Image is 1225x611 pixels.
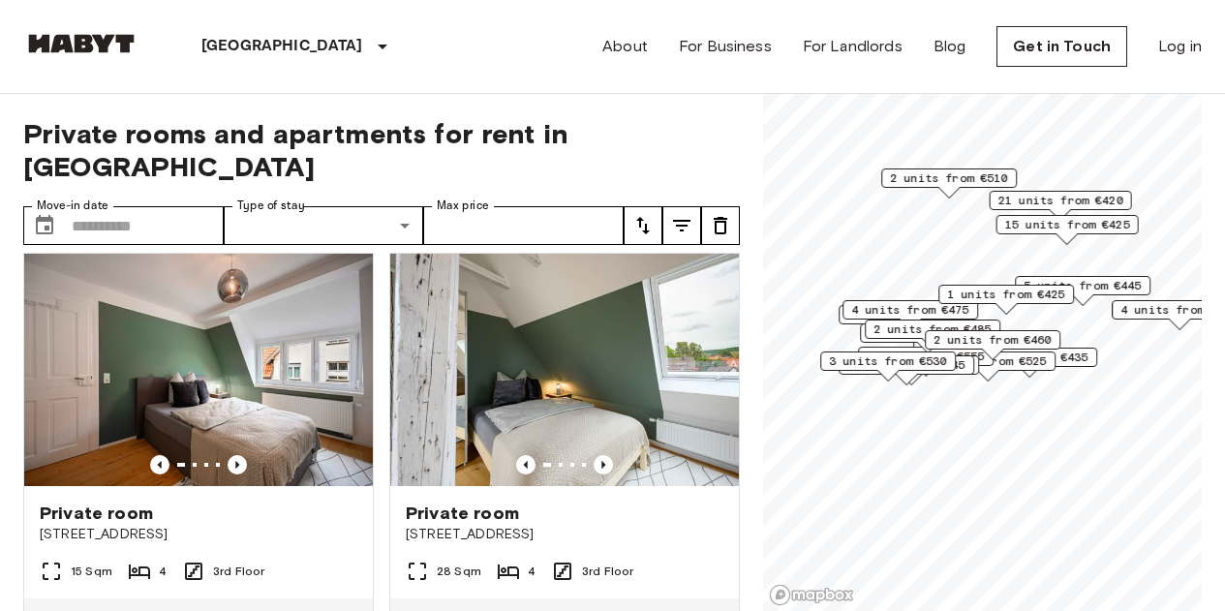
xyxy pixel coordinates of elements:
div: Map marker [820,351,956,382]
button: tune [624,206,662,245]
span: 2 units from €460 [934,331,1052,349]
label: Max price [437,198,489,214]
img: Marketing picture of unit DE-09-014-003-04HF [390,254,739,486]
span: 3 units from €530 [829,352,947,370]
div: Map marker [925,330,1060,360]
div: Map marker [996,215,1139,245]
span: 2 units from €510 [890,169,1008,187]
a: Get in Touch [996,26,1127,67]
span: 2 units from €485 [873,321,992,338]
span: [STREET_ADDRESS] [40,525,357,544]
div: Map marker [860,323,995,353]
img: Habyt [23,34,139,53]
button: Previous image [228,455,247,474]
div: Map marker [842,300,978,330]
a: Log in [1158,35,1202,58]
span: 1 units from €425 [947,286,1065,303]
span: 1 units from €445 [847,356,965,374]
span: 15 units from €425 [1005,216,1130,233]
span: 2 units from €525 [929,352,1047,370]
span: 3rd Floor [582,563,633,580]
span: 15 Sqm [71,563,112,580]
span: Private room [406,502,519,525]
span: 5 units from €435 [970,349,1088,366]
div: Map marker [858,347,994,377]
span: Private rooms and apartments for rent in [GEOGRAPHIC_DATA] [23,117,740,183]
div: Map marker [839,305,974,335]
span: 4 units from €475 [851,301,969,319]
a: For Business [679,35,772,58]
button: Previous image [150,455,169,474]
a: Blog [934,35,966,58]
span: 5 units from €445 [1024,277,1142,294]
div: Map marker [881,168,1017,199]
button: Previous image [594,455,613,474]
span: 21 units from €420 [998,192,1123,209]
div: Map marker [990,191,1132,221]
p: [GEOGRAPHIC_DATA] [201,35,363,58]
a: For Landlords [803,35,903,58]
label: Move-in date [37,198,108,214]
span: 4 [528,563,536,580]
div: Map marker [1015,276,1150,306]
a: About [602,35,648,58]
a: Mapbox logo [769,584,854,606]
span: Private room [40,502,153,525]
div: Map marker [865,320,1000,350]
span: 4 [159,563,167,580]
span: 3rd Floor [213,563,264,580]
button: Previous image [516,455,536,474]
button: tune [701,206,740,245]
span: 28 Sqm [437,563,481,580]
button: tune [662,206,701,245]
img: Marketing picture of unit DE-09-014-003-02HF [24,254,373,486]
button: Choose date [25,206,64,245]
div: Map marker [938,285,1074,315]
span: [STREET_ADDRESS] [406,525,723,544]
label: Type of stay [237,198,305,214]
